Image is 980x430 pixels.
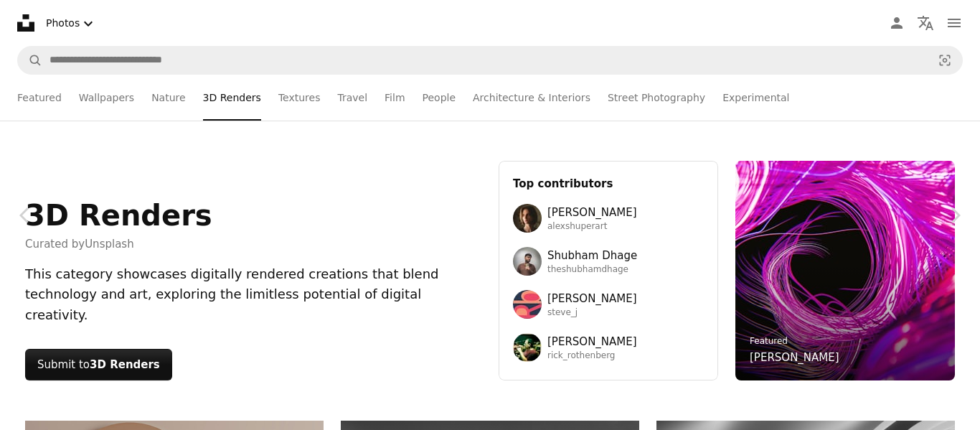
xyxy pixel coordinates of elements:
[547,204,637,221] span: [PERSON_NAME]
[750,336,788,346] a: Featured
[278,75,321,121] a: Textures
[337,75,367,121] a: Travel
[25,349,172,380] button: Submit to3D Renders
[513,204,542,233] img: Avatar of user Alex Shuper
[90,358,160,371] strong: 3D Renders
[547,264,637,276] span: theshubhamdhage
[940,9,969,37] button: Menu
[473,75,590,121] a: Architecture & Interiors
[722,75,789,121] a: Experimental
[513,333,542,362] img: Avatar of user Rick Rothenberg
[513,290,704,319] a: Avatar of user Steve Johnson[PERSON_NAME]steve_j
[911,9,940,37] button: Language
[930,146,980,284] a: Next
[17,14,34,32] a: Home — Unsplash
[750,349,839,366] a: [PERSON_NAME]
[25,235,212,253] span: Curated by
[513,247,704,276] a: Avatar of user Shubham DhageShubham Dhagetheshubhamdhage
[882,9,911,37] a: Log in / Sign up
[25,264,481,326] div: This category showcases digitally rendered creations that blend technology and art, exploring the...
[547,247,637,264] span: Shubham Dhage
[547,333,637,350] span: [PERSON_NAME]
[928,47,962,74] button: Visual search
[513,290,542,319] img: Avatar of user Steve Johnson
[513,204,704,233] a: Avatar of user Alex Shuper[PERSON_NAME]alexshuperart
[151,75,185,121] a: Nature
[547,290,637,307] span: [PERSON_NAME]
[423,75,456,121] a: People
[79,75,134,121] a: Wallpapers
[547,307,637,319] span: steve_j
[25,198,212,233] h1: 3D Renders
[40,9,103,38] button: Select asset type
[17,75,62,121] a: Featured
[547,221,637,233] span: alexshuperart
[547,350,637,362] span: rick_rothenberg
[18,47,42,74] button: Search Unsplash
[513,333,704,362] a: Avatar of user Rick Rothenberg[PERSON_NAME]rick_rothenberg
[513,247,542,276] img: Avatar of user Shubham Dhage
[17,46,963,75] form: Find visuals sitewide
[85,238,134,251] a: Unsplash
[385,75,405,121] a: Film
[513,175,704,192] h3: Top contributors
[608,75,705,121] a: Street Photography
